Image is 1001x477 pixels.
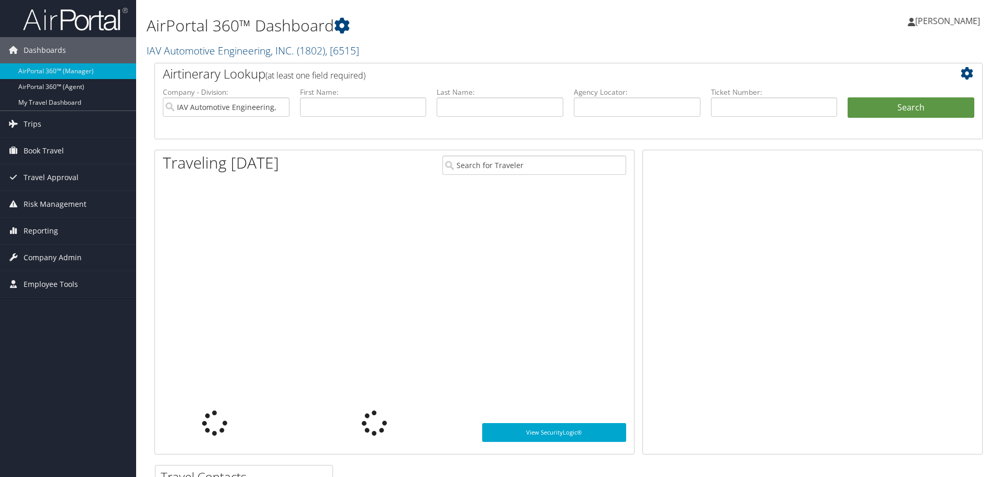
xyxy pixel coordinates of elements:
label: Company - Division: [163,87,290,97]
button: Search [848,97,974,118]
span: , [ 6515 ] [325,43,359,58]
label: Ticket Number: [711,87,838,97]
span: [PERSON_NAME] [915,15,980,27]
a: View SecurityLogic® [482,423,626,442]
span: Employee Tools [24,271,78,297]
span: Travel Approval [24,164,79,191]
span: Book Travel [24,138,64,164]
input: Search for Traveler [442,156,626,175]
h1: Traveling [DATE] [163,152,279,174]
label: Agency Locator: [574,87,700,97]
span: Trips [24,111,41,137]
a: [PERSON_NAME] [908,5,991,37]
h1: AirPortal 360™ Dashboard [147,15,709,37]
img: airportal-logo.png [23,7,128,31]
span: Dashboards [24,37,66,63]
a: IAV Automotive Engineering, INC. [147,43,359,58]
span: Reporting [24,218,58,244]
span: Company Admin [24,245,82,271]
label: First Name: [300,87,427,97]
span: (at least one field required) [265,70,365,81]
span: Risk Management [24,191,86,217]
label: Last Name: [437,87,563,97]
h2: Airtinerary Lookup [163,65,905,83]
span: ( 1802 ) [297,43,325,58]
